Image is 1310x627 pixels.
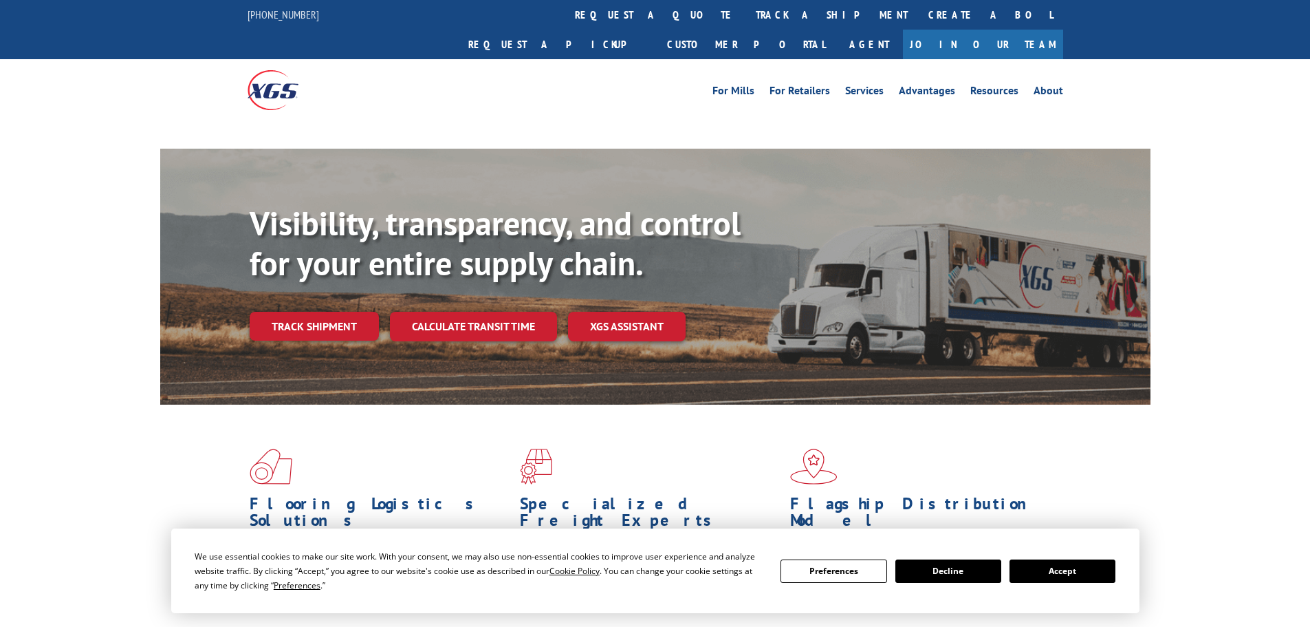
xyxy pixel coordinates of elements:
[568,312,686,341] a: XGS ASSISTANT
[836,30,903,59] a: Agent
[195,549,764,593] div: We use essential cookies to make our site work. With your consent, we may also use non-essential ...
[1034,85,1063,100] a: About
[790,496,1050,535] h1: Flagship Distribution Model
[895,560,1001,583] button: Decline
[657,30,836,59] a: Customer Portal
[790,449,838,485] img: xgs-icon-flagship-distribution-model-red
[250,312,379,341] a: Track shipment
[250,449,292,485] img: xgs-icon-total-supply-chain-intelligence-red
[250,496,510,535] h1: Flooring Logistics Solutions
[549,565,600,577] span: Cookie Policy
[780,560,886,583] button: Preferences
[248,8,319,21] a: [PHONE_NUMBER]
[520,449,552,485] img: xgs-icon-focused-on-flooring-red
[520,496,780,535] h1: Specialized Freight Experts
[903,30,1063,59] a: Join Our Team
[458,30,657,59] a: Request a pickup
[845,85,884,100] a: Services
[171,529,1139,613] div: Cookie Consent Prompt
[250,202,741,284] b: Visibility, transparency, and control for your entire supply chain.
[899,85,955,100] a: Advantages
[769,85,830,100] a: For Retailers
[1009,560,1115,583] button: Accept
[390,312,557,341] a: Calculate transit time
[274,580,320,591] span: Preferences
[970,85,1018,100] a: Resources
[712,85,754,100] a: For Mills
